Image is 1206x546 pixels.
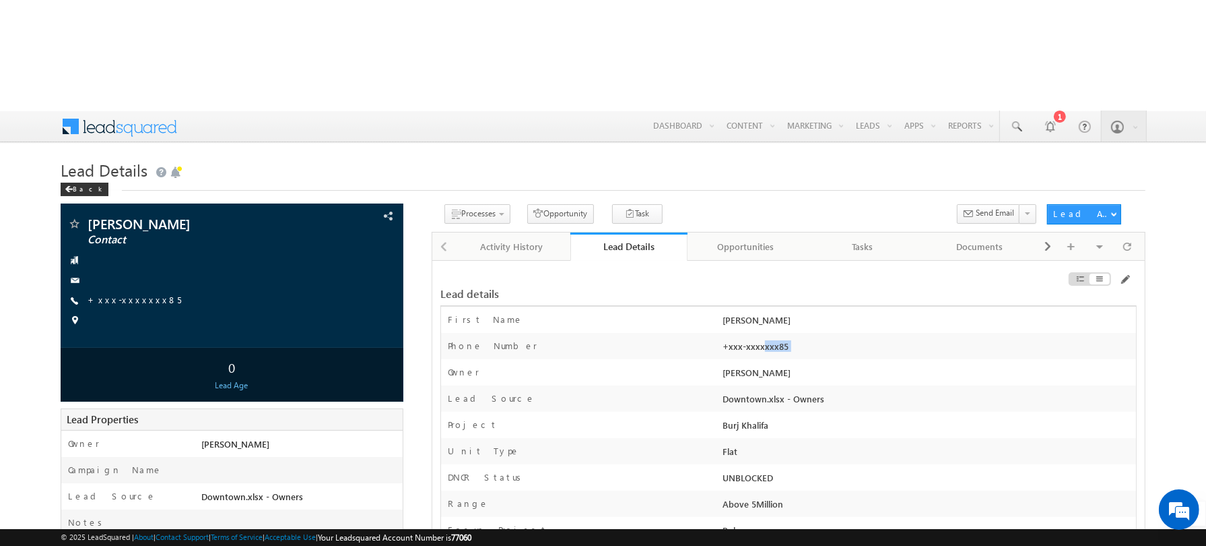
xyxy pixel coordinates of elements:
[719,313,1137,332] div: [PERSON_NAME]
[719,497,1137,516] div: Above 5Million
[721,111,780,140] a: Content
[922,233,1039,261] a: Documents
[942,111,999,140] a: Reports
[781,111,849,140] a: Marketing
[580,240,677,253] div: Lead Details
[723,367,791,378] span: [PERSON_NAME]
[68,464,162,476] label: Campaign Name
[464,239,558,255] div: Activity History
[719,445,1137,464] div: Flat
[612,204,663,224] button: Task
[527,204,594,224] button: Opportunity
[156,533,209,541] a: Contact Support
[68,437,100,450] label: Owner
[211,533,263,541] a: Terms of Service
[64,355,400,380] div: 0
[448,313,523,326] label: First Name
[61,182,115,193] a: Back
[88,233,302,247] span: Contact
[805,233,922,261] a: Tasks
[444,204,510,224] button: Processes
[1047,204,1121,224] button: Lead Actions
[67,413,138,426] span: Lead Properties
[957,204,1020,224] button: Send Email
[134,533,154,541] a: About
[688,233,805,261] a: Opportunities
[719,471,1137,490] div: UNBLOCKED
[448,445,520,457] label: Unit Type
[198,490,403,509] div: Downtown.xlsx - Owners
[452,533,472,543] span: 77060
[976,207,1014,219] span: Send Email
[448,392,536,404] label: Lead Source
[265,533,316,541] a: Acceptable Use
[61,531,472,544] span: © 2025 LeadSquared | | | | |
[448,366,479,378] label: Owner
[719,524,1137,543] div: Polo
[1054,111,1066,123] div: 1
[815,239,910,255] div: Tasks
[448,524,548,536] label: Focus Project
[448,340,538,352] label: Phone Number
[850,111,898,140] a: Leads
[1053,208,1110,220] div: Lead Actions
[88,217,302,231] span: [PERSON_NAME]
[64,380,400,392] div: Lead Age
[698,239,793,255] div: Opportunities
[647,111,720,140] a: Dashboard
[719,340,1137,359] div: +xxx-xxxxxxx85
[461,208,496,218] span: Processes
[319,533,472,543] span: Your Leadsquared Account Number is
[719,392,1137,411] div: Downtown.xlsx - Owners
[453,233,570,261] a: Activity History
[61,183,108,196] div: Back
[448,471,526,483] label: DNCR Status
[448,497,489,510] label: Range
[898,111,941,140] a: Apps
[719,419,1137,437] div: Burj Khalifa
[201,438,269,450] span: [PERSON_NAME]
[88,294,181,307] span: +xxx-xxxxxxx85
[68,516,107,528] label: Notes
[570,233,688,261] a: Lead Details
[933,239,1027,255] div: Documents
[68,490,156,502] label: Lead Source
[448,419,498,431] label: Project
[440,288,899,300] div: Lead details
[61,159,147,181] span: Lead Details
